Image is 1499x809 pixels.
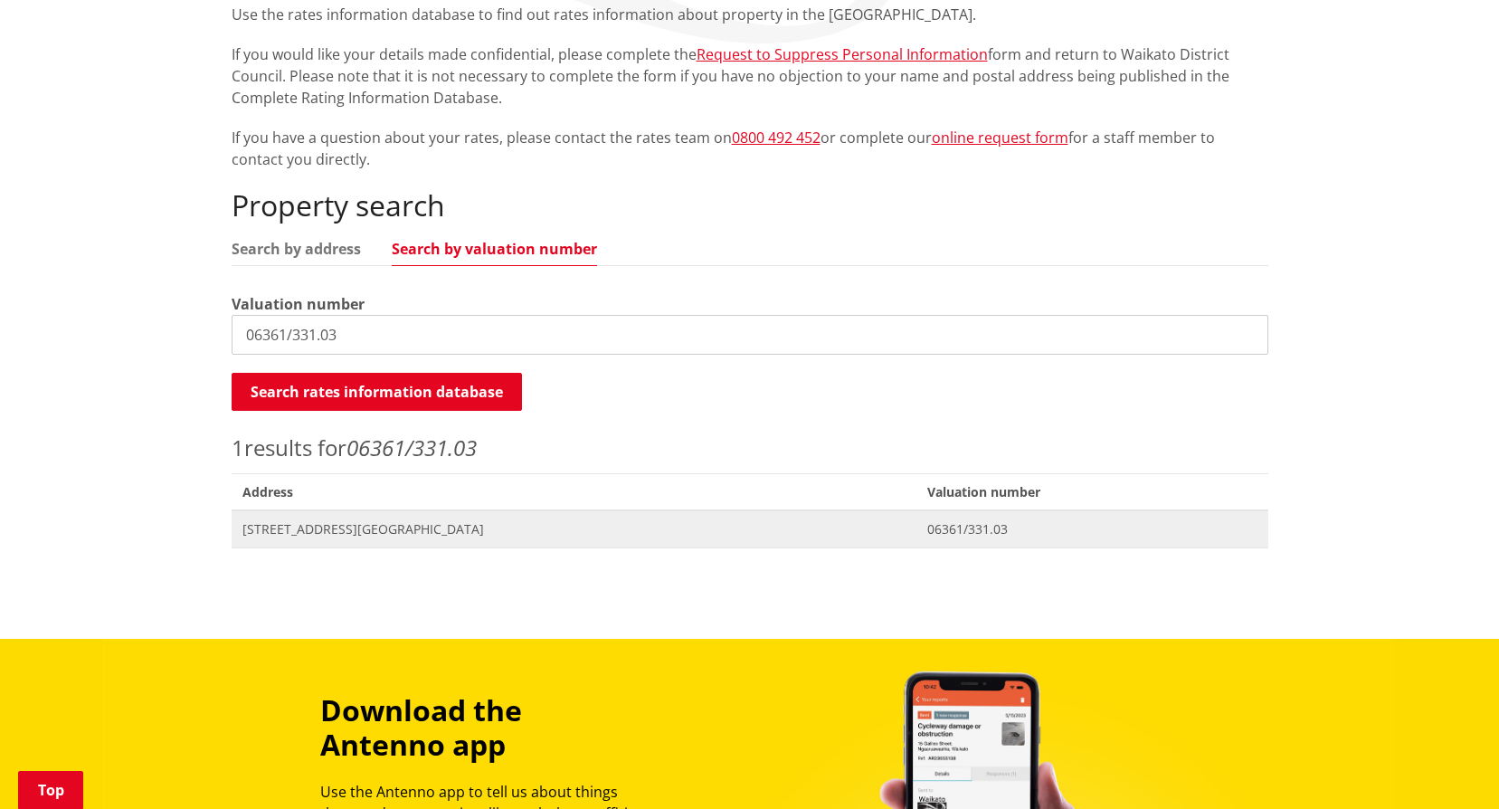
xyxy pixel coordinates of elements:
h2: Property search [232,188,1268,223]
input: e.g. 03920/020.01A [232,315,1268,355]
span: 1 [232,433,244,462]
a: Request to Suppress Personal Information [697,44,988,64]
a: Search by valuation number [392,242,597,256]
span: Address [232,473,917,510]
span: [STREET_ADDRESS][GEOGRAPHIC_DATA] [242,520,906,538]
h3: Download the Antenno app [320,693,648,763]
a: online request form [932,128,1068,148]
em: 06361/331.03 [346,433,477,462]
span: 06361/331.03 [927,520,1257,538]
label: Valuation number [232,293,365,315]
a: Search by address [232,242,361,256]
button: Search rates information database [232,373,522,411]
span: Valuation number [916,473,1267,510]
p: If you have a question about your rates, please contact the rates team on or complete our for a s... [232,127,1268,170]
iframe: Messenger Launcher [1416,733,1481,798]
a: [STREET_ADDRESS][GEOGRAPHIC_DATA] 06361/331.03 [232,510,1268,547]
p: If you would like your details made confidential, please complete the form and return to Waikato ... [232,43,1268,109]
a: Top [18,771,83,809]
p: results for [232,432,1268,464]
a: 0800 492 452 [732,128,821,148]
p: Use the rates information database to find out rates information about property in the [GEOGRAPHI... [232,4,1268,25]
